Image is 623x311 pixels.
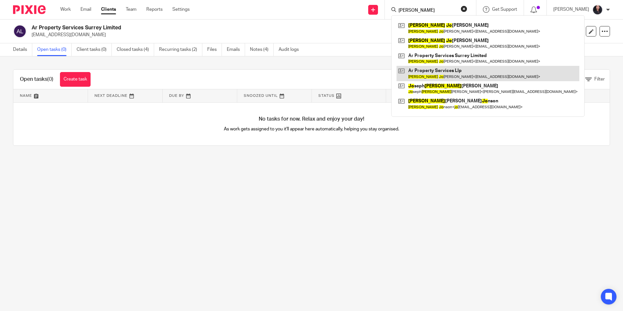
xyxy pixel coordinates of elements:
h1: Open tasks [20,76,53,83]
a: Audit logs [279,43,304,56]
a: Clients [101,6,116,13]
span: Snoozed Until [244,94,278,97]
h4: No tasks for now. Relax and enjoy your day! [13,116,610,123]
a: Team [126,6,137,13]
a: Email [80,6,91,13]
button: Clear [461,6,467,12]
a: Files [207,43,222,56]
span: Filter [594,77,605,81]
a: Create task [60,72,91,87]
a: Recurring tasks (2) [159,43,202,56]
a: Emails [227,43,245,56]
p: [PERSON_NAME] [553,6,589,13]
a: Client tasks (0) [77,43,112,56]
img: svg%3E [13,24,27,38]
h2: Ar Property Services Surrey Limited [32,24,423,31]
a: Settings [172,6,190,13]
a: Reports [146,6,163,13]
img: MicrosoftTeams-image.jfif [592,5,603,15]
img: Pixie [13,5,46,14]
a: Open tasks (0) [37,43,72,56]
input: Search [398,8,456,14]
p: As work gets assigned to you it'll appear here automatically, helping you stay organised. [163,126,461,132]
a: Notes (4) [250,43,274,56]
span: (0) [47,77,53,82]
a: Closed tasks (4) [117,43,154,56]
a: Details [13,43,32,56]
span: Status [318,94,335,97]
a: Work [60,6,71,13]
p: [EMAIL_ADDRESS][DOMAIN_NAME] [32,32,521,38]
span: Get Support [492,7,517,12]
